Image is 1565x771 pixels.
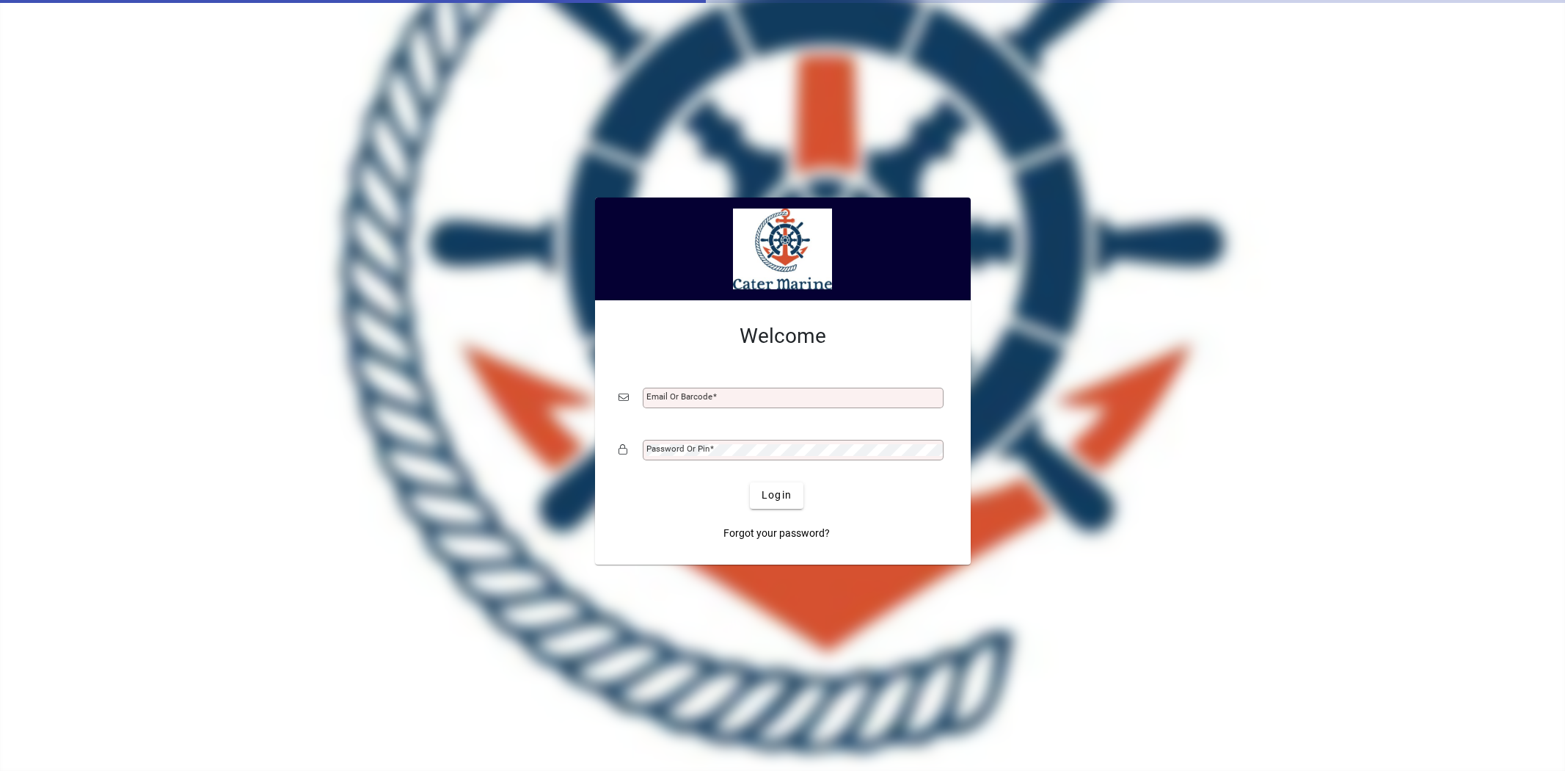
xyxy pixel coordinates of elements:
[619,324,947,349] h2: Welcome
[646,391,712,402] mat-label: Email or Barcode
[718,521,836,547] a: Forgot your password?
[762,488,792,503] span: Login
[646,444,709,454] mat-label: Password or Pin
[723,526,830,541] span: Forgot your password?
[750,482,803,509] button: Login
